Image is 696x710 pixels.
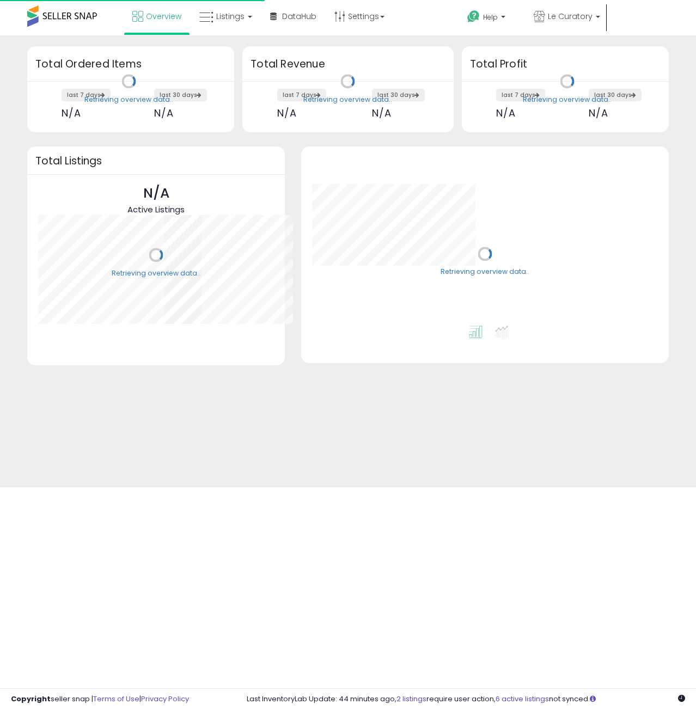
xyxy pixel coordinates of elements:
[483,13,498,22] span: Help
[282,11,316,22] span: DataHub
[459,2,524,35] a: Help
[112,268,200,278] div: Retrieving overview data..
[84,95,173,105] div: Retrieving overview data..
[467,10,480,23] i: Get Help
[216,11,245,22] span: Listings
[523,95,612,105] div: Retrieving overview data..
[441,267,529,277] div: Retrieving overview data..
[146,11,181,22] span: Overview
[548,11,593,22] span: Le Curatory
[303,95,392,105] div: Retrieving overview data..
